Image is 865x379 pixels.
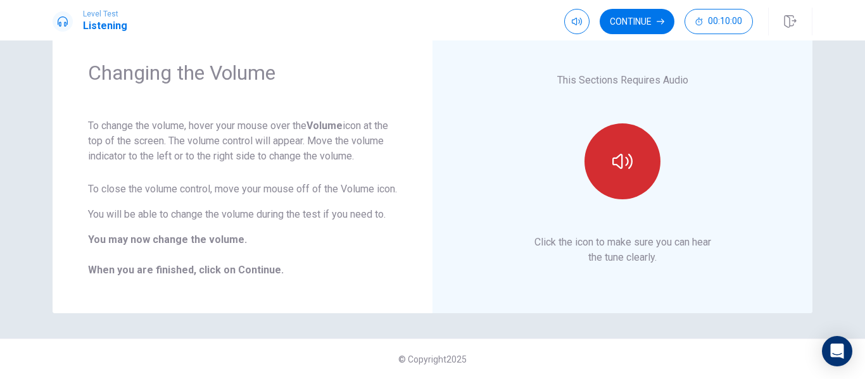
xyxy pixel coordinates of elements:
[685,9,753,34] button: 00:10:00
[398,354,467,364] span: © Copyright 2025
[88,60,397,85] h1: Changing the Volume
[600,9,674,34] button: Continue
[822,336,852,366] div: Open Intercom Messenger
[306,120,343,132] strong: Volume
[83,18,127,34] h1: Listening
[534,235,711,265] p: Click the icon to make sure you can hear the tune clearly.
[88,207,397,222] p: You will be able to change the volume during the test if you need to.
[88,233,284,276] b: You may now change the volume. When you are finished, click on Continue.
[88,182,397,197] p: To close the volume control, move your mouse off of the Volume icon.
[708,16,742,27] span: 00:10:00
[557,73,688,88] p: This Sections Requires Audio
[83,9,127,18] span: Level Test
[88,118,397,164] p: To change the volume, hover your mouse over the icon at the top of the screen. The volume control...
